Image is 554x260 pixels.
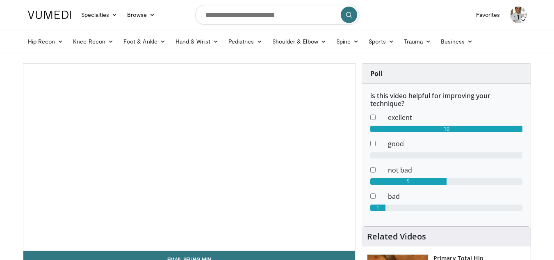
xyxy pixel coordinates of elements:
[382,165,529,175] dd: not bad
[331,33,364,50] a: Spine
[370,126,522,132] div: 10
[223,33,267,50] a: Pediatrics
[267,33,331,50] a: Shoulder & Elbow
[436,33,478,50] a: Business
[195,5,359,25] input: Search topics, interventions
[76,7,123,23] a: Specialties
[370,69,383,78] strong: Poll
[171,33,223,50] a: Hand & Wrist
[382,191,529,201] dd: bad
[471,7,505,23] a: Favorites
[28,11,71,19] img: VuMedi Logo
[119,33,171,50] a: Foot & Ankle
[510,7,527,23] img: Avatar
[382,113,529,122] dd: exellent
[370,92,522,108] h6: is this video helpful for improving your technique?
[23,64,356,251] video-js: Video Player
[68,33,119,50] a: Knee Recon
[399,33,436,50] a: Trauma
[122,7,160,23] a: Browse
[370,205,385,211] div: 1
[367,232,426,242] h4: Related Videos
[382,139,529,149] dd: good
[23,33,68,50] a: Hip Recon
[364,33,399,50] a: Sports
[370,178,447,185] div: 5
